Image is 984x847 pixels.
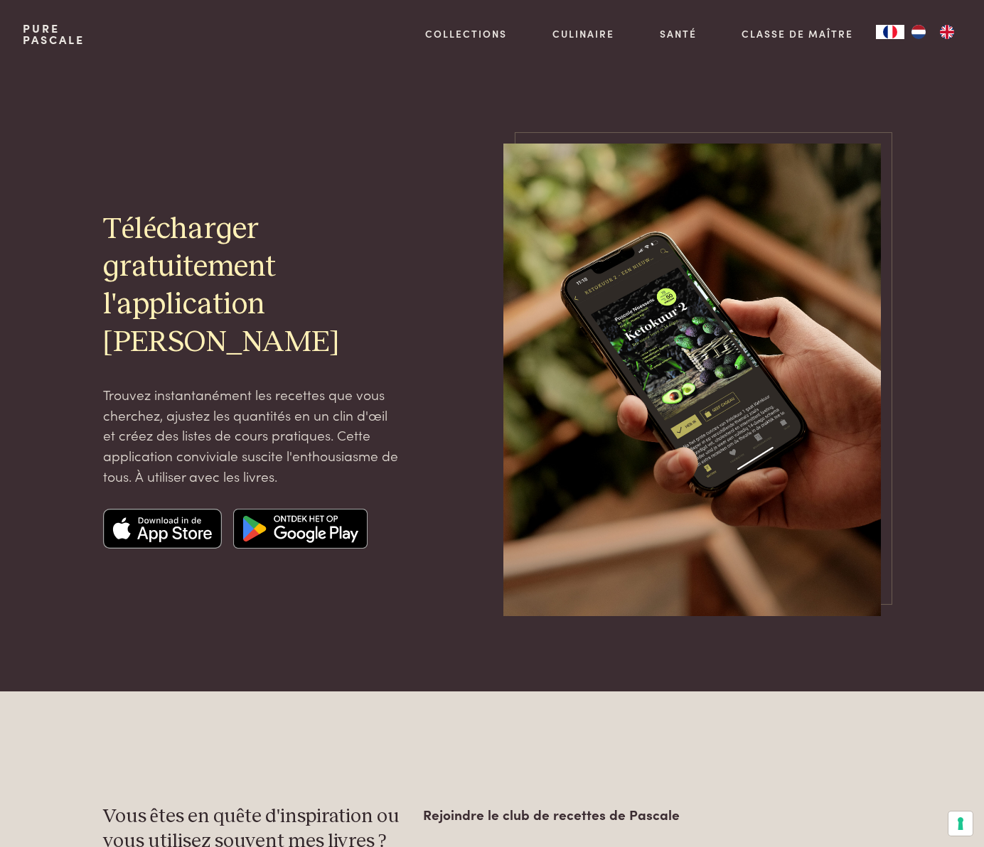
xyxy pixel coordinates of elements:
p: Trouvez instantanément les recettes que vous cherchez, ajustez les quantités en un clin d'œil et ... [103,384,401,486]
a: EN [933,25,961,39]
img: Apple app store [103,509,223,549]
a: NL [904,25,933,39]
a: Culinaire [552,26,614,41]
img: Google app store [233,509,368,549]
strong: Rejoindre le club de recettes de Pascale [423,804,680,824]
div: Language [876,25,904,39]
button: Vos préférences en matière de consentement pour les technologies de suivi [948,811,973,836]
img: Modèle iPhone 15 [503,144,882,615]
ul: Language list [904,25,961,39]
a: PurePascale [23,23,85,45]
a: FR [876,25,904,39]
a: Santé [660,26,697,41]
a: Classe de maître [742,26,853,41]
h2: Télécharger gratuitement l'application [PERSON_NAME] [103,211,401,362]
a: Collections [425,26,507,41]
aside: Language selected: Français [876,25,961,39]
